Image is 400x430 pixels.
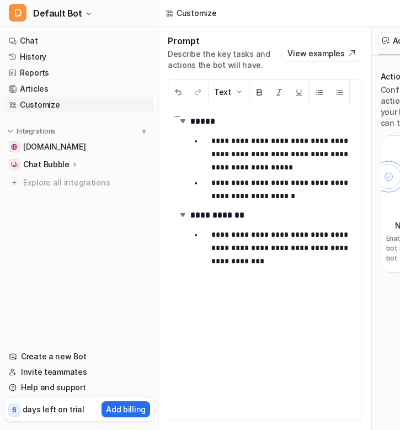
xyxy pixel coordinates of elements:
[9,4,26,22] span: D
[4,380,154,395] a: Help and support
[4,65,154,81] a: Reports
[11,161,18,168] img: Chat Bubble
[17,127,56,136] p: Integrations
[23,159,70,170] p: Chat Bubble
[289,80,309,104] button: Underline
[12,405,17,415] p: 6
[102,401,150,417] button: Add billing
[11,144,18,150] img: www.w3schools.com
[4,81,154,97] a: Articles
[310,80,329,104] button: Unordered List
[23,174,150,192] span: Explore all integrations
[174,88,183,97] img: Undo
[269,80,289,104] button: Italic
[275,88,284,97] img: Italic
[33,6,82,21] span: Default Bot
[7,128,14,135] img: expand menu
[23,404,84,415] p: days left on trial
[249,80,269,104] button: Bold
[194,88,202,97] img: Redo
[177,7,216,19] div: Customize
[177,115,188,126] img: expand-arrow.svg
[4,139,154,155] a: www.w3schools.com[DOMAIN_NAME]
[4,175,154,190] a: Explore all integrations
[4,33,154,49] a: Chat
[329,80,349,104] button: Ordered List
[315,88,324,97] img: Unordered List
[177,209,188,220] img: expand-arrow.svg
[106,404,146,415] p: Add billing
[23,141,86,152] span: [DOMAIN_NAME]
[4,49,154,65] a: History
[4,364,154,380] a: Invite teammates
[4,126,59,137] button: Integrations
[282,45,361,61] button: View examples
[168,80,188,104] button: Undo
[234,88,243,97] img: Dropdown Down Arrow
[4,349,154,364] a: Create a new Bot
[4,97,154,113] a: Customize
[168,49,282,71] p: Describe the key tasks and actions the bot will have.
[168,35,282,46] h1: Prompt
[209,80,249,104] button: Text
[140,128,148,135] img: menu_add.svg
[168,104,186,128] button: ─
[188,80,208,104] button: Redo
[255,88,264,97] img: Bold
[335,88,344,97] img: Ordered List
[295,88,303,97] img: Underline
[9,177,20,188] img: explore all integrations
